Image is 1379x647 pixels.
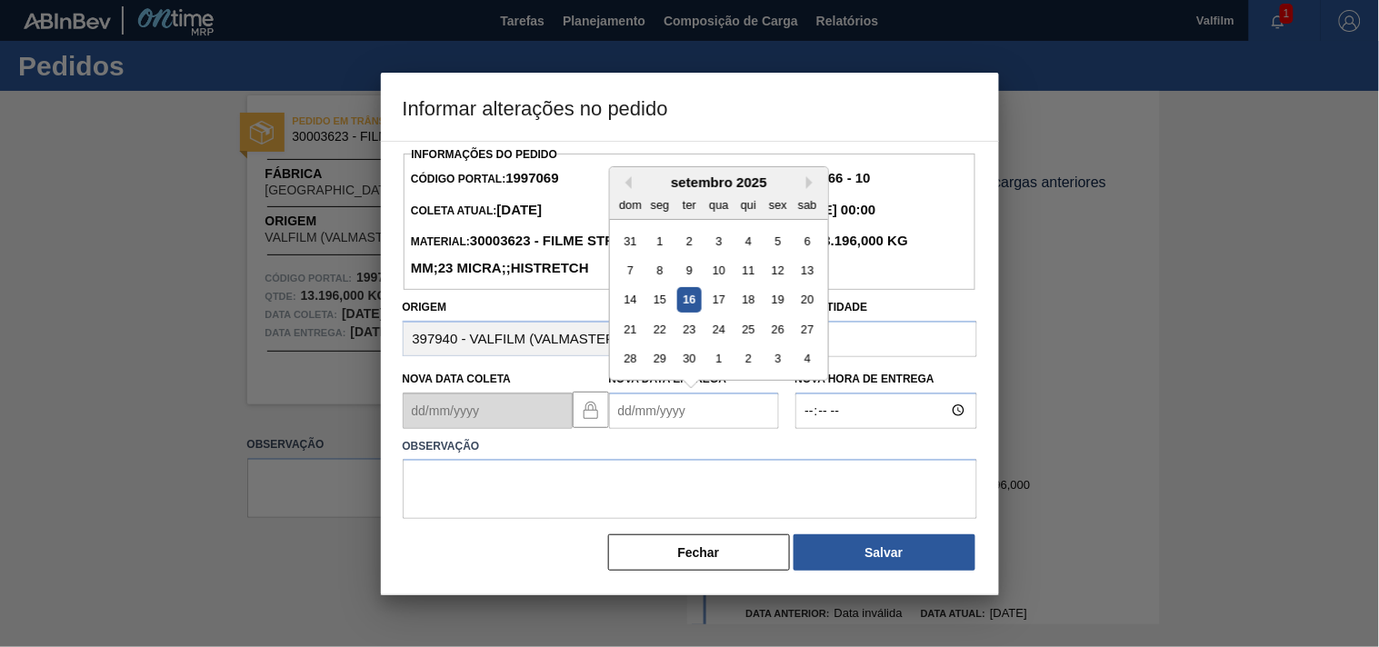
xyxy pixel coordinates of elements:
div: Choose sábado, 4 de outubro de 2025 [794,346,819,371]
label: Nova Hora de Entrega [795,366,977,393]
div: Choose segunda-feira, 29 de setembro de 2025 [647,346,672,371]
div: Choose domingo, 31 de agosto de 2025 [618,228,643,253]
div: Choose quinta-feira, 25 de setembro de 2025 [735,317,760,342]
input: dd/mm/yyyy [403,393,573,429]
div: Choose sábado, 20 de setembro de 2025 [794,287,819,312]
div: Choose sexta-feira, 26 de setembro de 2025 [765,317,790,342]
div: seg [647,192,672,216]
div: Choose quarta-feira, 17 de setembro de 2025 [706,287,731,312]
button: Salvar [794,534,975,571]
strong: 30003623 - FILME STRETCH;500 MM;23 MICRA;;HISTRETCH [411,233,679,275]
div: sex [765,192,790,216]
div: Choose segunda-feira, 8 de setembro de 2025 [647,258,672,283]
div: Choose terça-feira, 23 de setembro de 2025 [676,317,701,342]
div: Choose quinta-feira, 11 de setembro de 2025 [735,258,760,283]
img: locked [580,399,602,421]
div: Choose quinta-feira, 2 de outubro de 2025 [735,346,760,371]
label: Informações do Pedido [412,148,558,161]
div: Choose quinta-feira, 18 de setembro de 2025 [735,287,760,312]
div: month 2025-09 [615,225,822,373]
label: Quantidade [795,301,868,314]
div: Choose sábado, 27 de setembro de 2025 [794,317,819,342]
span: Material: [411,235,679,275]
div: qui [735,192,760,216]
div: Choose domingo, 28 de setembro de 2025 [618,346,643,371]
label: Nova Data Entrega [609,373,727,385]
div: Choose segunda-feira, 1 de setembro de 2025 [647,228,672,253]
button: locked [573,392,609,428]
div: Choose quarta-feira, 10 de setembro de 2025 [706,258,731,283]
div: Choose sábado, 6 de setembro de 2025 [794,228,819,253]
div: qua [706,192,731,216]
h3: Informar alterações no pedido [381,73,999,142]
button: Fechar [608,534,790,571]
label: Nova Data Coleta [403,373,512,385]
div: Choose terça-feira, 2 de setembro de 2025 [676,228,701,253]
div: Choose sexta-feira, 12 de setembro de 2025 [765,258,790,283]
div: Choose quarta-feira, 1 de outubro de 2025 [706,346,731,371]
div: Choose sexta-feira, 5 de setembro de 2025 [765,228,790,253]
div: dom [618,192,643,216]
div: Choose segunda-feira, 22 de setembro de 2025 [647,317,672,342]
label: Observação [403,433,977,460]
div: Choose quarta-feira, 24 de setembro de 2025 [706,317,731,342]
div: Choose domingo, 7 de setembro de 2025 [618,258,643,283]
div: Choose domingo, 14 de setembro de 2025 [618,287,643,312]
div: Choose terça-feira, 16 de setembro de 2025 [676,287,701,312]
div: Choose terça-feira, 9 de setembro de 2025 [676,258,701,283]
div: ter [676,192,701,216]
input: dd/mm/yyyy [609,393,779,429]
button: Next Month [806,176,819,189]
strong: [DATE] 00:00 [792,202,875,217]
div: setembro 2025 [610,174,828,190]
span: Código Portal: [411,173,559,185]
div: sab [794,192,819,216]
div: Choose sexta-feira, 3 de outubro de 2025 [765,346,790,371]
div: Choose segunda-feira, 15 de setembro de 2025 [647,287,672,312]
div: Choose domingo, 21 de setembro de 2025 [618,317,643,342]
strong: 1997069 [505,170,558,185]
button: Previous Month [619,176,632,189]
label: Origem [403,301,447,314]
span: Coleta Atual: [411,204,542,217]
div: Choose sexta-feira, 19 de setembro de 2025 [765,287,790,312]
div: Choose quinta-feira, 4 de setembro de 2025 [735,228,760,253]
div: Choose quarta-feira, 3 de setembro de 2025 [706,228,731,253]
div: Choose sábado, 13 de setembro de 2025 [794,258,819,283]
strong: 13.196,000 KG [812,233,908,248]
strong: [DATE] [497,202,543,217]
div: Choose terça-feira, 30 de setembro de 2025 [676,346,701,371]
